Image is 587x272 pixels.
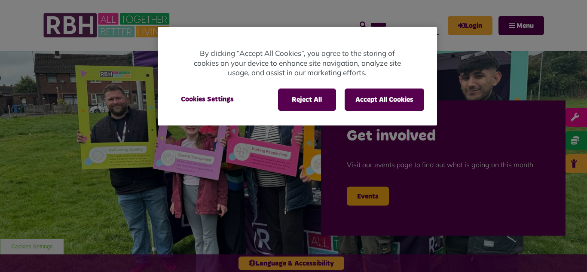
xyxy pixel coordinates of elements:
[158,27,437,125] div: Privacy
[171,89,244,110] button: Cookies Settings
[192,49,403,78] p: By clicking “Accept All Cookies”, you agree to the storing of cookies on your device to enhance s...
[158,27,437,125] div: Cookie banner
[278,89,336,111] button: Reject All
[345,89,424,111] button: Accept All Cookies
